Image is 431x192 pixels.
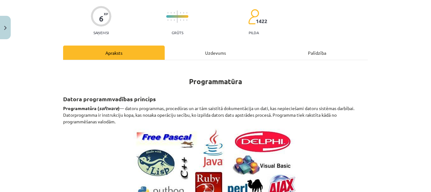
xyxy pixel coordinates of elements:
[180,19,181,21] img: icon-short-line-57e1e144782c952c97e751825c79c345078a6d821885a25fce030b3d8c18986b.svg
[99,105,118,111] em: software
[174,19,174,21] img: icon-short-line-57e1e144782c952c97e751825c79c345078a6d821885a25fce030b3d8c18986b.svg
[180,12,181,14] img: icon-short-line-57e1e144782c952c97e751825c79c345078a6d821885a25fce030b3d8c18986b.svg
[63,105,120,111] strong: Programmatūra ( )
[99,14,103,23] div: 6
[249,30,259,35] p: pilda
[91,30,111,35] p: Saņemsi
[183,19,184,21] img: icon-short-line-57e1e144782c952c97e751825c79c345078a6d821885a25fce030b3d8c18986b.svg
[172,30,183,35] p: Grūts
[63,95,156,102] strong: Datora programmvadības princips
[248,9,259,25] img: students-c634bb4e5e11cddfef0936a35e636f08e4e9abd3cc4e673bd6f9a4125e45ecb1.svg
[63,105,368,125] p: — datoru programmas, procedūras un ar tām saistītā dokumentācija un dati, kas nepieciešami datoru...
[183,12,184,14] img: icon-short-line-57e1e144782c952c97e751825c79c345078a6d821885a25fce030b3d8c18986b.svg
[104,12,108,15] span: XP
[189,77,242,86] strong: Programmatūra
[177,10,178,23] img: icon-long-line-d9ea69661e0d244f92f715978eff75569469978d946b2353a9bb055b3ed8787d.svg
[4,26,7,30] img: icon-close-lesson-0947bae3869378f0d4975bcd49f059093ad1ed9edebbc8119c70593378902aed.svg
[186,12,187,14] img: icon-short-line-57e1e144782c952c97e751825c79c345078a6d821885a25fce030b3d8c18986b.svg
[256,18,267,24] span: 1422
[165,46,266,60] div: Uzdevums
[63,46,165,60] div: Apraksts
[266,46,368,60] div: Palīdzība
[174,12,174,14] img: icon-short-line-57e1e144782c952c97e751825c79c345078a6d821885a25fce030b3d8c18986b.svg
[186,19,187,21] img: icon-short-line-57e1e144782c952c97e751825c79c345078a6d821885a25fce030b3d8c18986b.svg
